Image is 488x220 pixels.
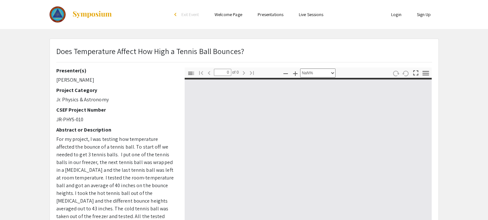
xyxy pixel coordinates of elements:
a: Sign Up [417,12,431,17]
button: Go to First Page [196,68,207,77]
a: Welcome Page [215,12,242,17]
button: Previous Page [204,68,215,77]
input: Page [214,69,231,76]
a: Live Sessions [299,12,323,17]
h2: CSEF Project Number [56,107,175,113]
button: Rotate Counterclockwise [400,69,411,78]
img: Symposium by ForagerOne [72,11,112,18]
span: of 0 [231,69,239,76]
button: Next Page [238,68,249,77]
a: Presentations [258,12,283,17]
select: Zoom [300,69,336,78]
a: The 2023 Colorado Science & Engineering Fair [50,6,113,23]
div: arrow_back_ios [174,13,178,16]
p: JR-PHYS-010 [56,116,175,124]
span: Exit Event [181,12,199,17]
button: Switch to Presentation Mode [410,68,421,77]
button: Go to Last Page [246,68,257,77]
p: Does Temperature Affect How High a Tennis Ball Bounces? [56,45,244,57]
button: Toggle Sidebar [186,69,197,78]
button: Zoom In [290,69,301,78]
button: Zoom Out [280,69,291,78]
h2: Project Category [56,87,175,93]
h2: Presenter(s) [56,68,175,74]
a: Login [391,12,401,17]
p: Jr. Physics & Astronomy [56,96,175,104]
button: Rotate Clockwise [390,69,401,78]
p: [PERSON_NAME] [56,76,175,84]
button: Tools [420,69,431,78]
h2: Abstract or Description [56,127,175,133]
img: The 2023 Colorado Science & Engineering Fair [50,6,66,23]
